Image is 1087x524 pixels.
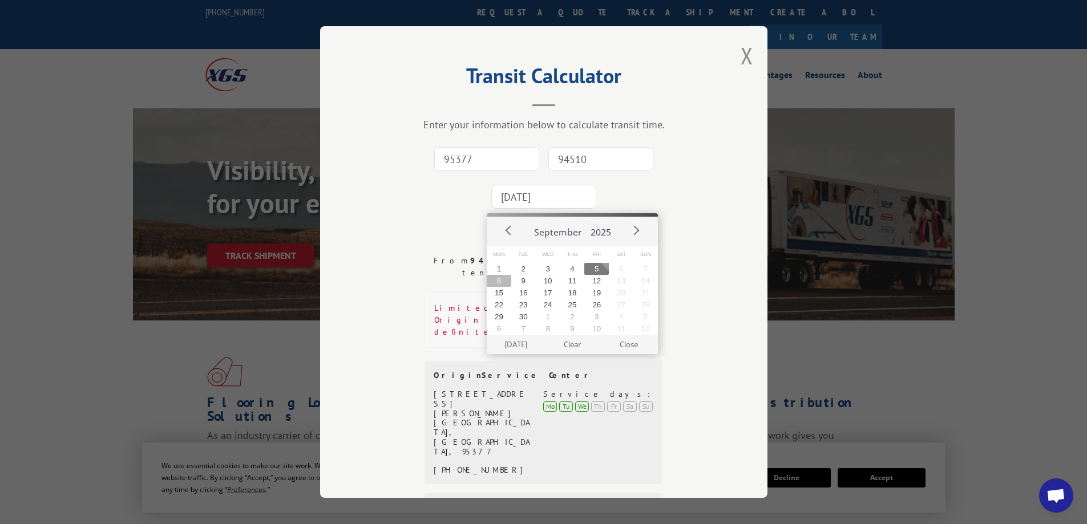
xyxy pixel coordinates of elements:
[741,40,753,71] button: Close modal
[609,263,633,275] button: 6
[559,401,573,412] div: Tu
[434,465,530,475] div: [PHONE_NUMBER]
[511,287,536,299] button: 16
[633,299,658,311] button: 28
[377,68,710,90] h2: Transit Calculator
[601,335,657,354] button: Close
[586,217,616,243] button: 2025
[511,299,536,311] button: 23
[560,263,585,275] button: 4
[487,299,511,311] button: 22
[487,287,511,299] button: 15
[536,323,560,335] button: 8
[511,263,536,275] button: 2
[609,275,633,287] button: 13
[511,246,536,263] span: Tue
[434,418,530,456] div: [GEOGRAPHIC_DATA], [GEOGRAPHIC_DATA], 95377
[548,147,653,171] input: Dest. Zip
[536,311,560,323] button: 1
[560,287,585,299] button: 18
[607,401,621,412] div: Fr
[639,401,653,412] div: Su
[487,311,511,323] button: 29
[536,263,560,275] button: 3
[425,293,663,348] div: Limited pickup area. Call Origin Service Center for definite pickup date.
[511,275,536,287] button: 9
[1039,478,1073,513] a: Open chat
[609,246,633,263] span: Sat
[530,217,586,243] button: September
[543,389,653,399] div: Service days:
[511,323,536,335] button: 7
[633,311,658,323] button: 5
[627,222,644,239] button: Next
[377,118,710,131] div: Enter your information below to calculate transit time.
[425,255,663,279] div: From to . Based on a tender date of
[584,323,609,335] button: 10
[609,299,633,311] button: 27
[560,311,585,323] button: 2
[584,275,609,287] button: 12
[543,401,557,412] div: Mo
[488,335,544,354] button: [DATE]
[434,147,539,171] input: Origin Zip
[560,275,585,287] button: 11
[434,371,653,380] div: Origin Service Center
[560,299,585,311] button: 25
[633,323,658,335] button: 12
[487,263,511,275] button: 1
[434,389,530,418] div: [STREET_ADDRESS][PERSON_NAME]
[491,185,596,209] input: Tender Date
[609,287,633,299] button: 20
[487,323,511,335] button: 6
[487,246,511,263] span: Mon
[584,299,609,311] button: 26
[609,323,633,335] button: 11
[544,335,601,354] button: Clear
[633,287,658,299] button: 21
[511,311,536,323] button: 30
[575,401,589,412] div: We
[633,275,658,287] button: 14
[584,246,609,263] span: Fri
[536,287,560,299] button: 17
[584,287,609,299] button: 19
[536,275,560,287] button: 10
[584,311,609,323] button: 3
[500,222,518,239] button: Prev
[536,299,560,311] button: 24
[633,263,658,275] button: 7
[470,255,505,266] strong: 94510
[536,246,560,263] span: Wed
[609,311,633,323] button: 4
[623,401,637,412] div: Sa
[560,246,585,263] span: Thu
[487,275,511,287] button: 8
[633,246,658,263] span: Sun
[560,323,585,335] button: 9
[584,263,609,275] button: 5
[591,401,605,412] div: Th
